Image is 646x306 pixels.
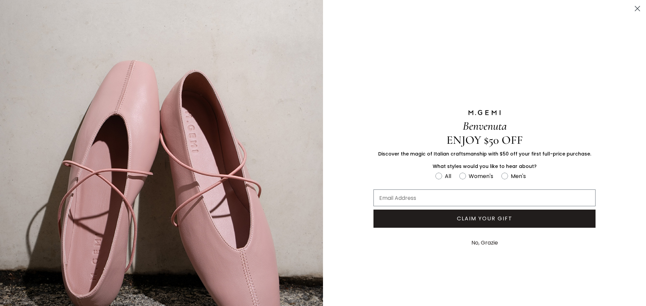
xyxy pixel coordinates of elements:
button: Close dialog [632,3,643,14]
button: CLAIM YOUR GIFT [373,210,596,228]
span: Benvenuta [463,119,507,133]
span: What styles would you like to hear about? [433,163,537,170]
img: M.GEMI [468,110,501,116]
button: No, Grazie [468,234,501,251]
div: Men's [511,172,526,180]
span: ENJOY $50 OFF [446,133,523,147]
div: Women's [469,172,493,180]
div: All [445,172,451,180]
input: Email Address [373,189,596,206]
span: Discover the magic of Italian craftsmanship with $50 off your first full-price purchase. [378,150,591,157]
